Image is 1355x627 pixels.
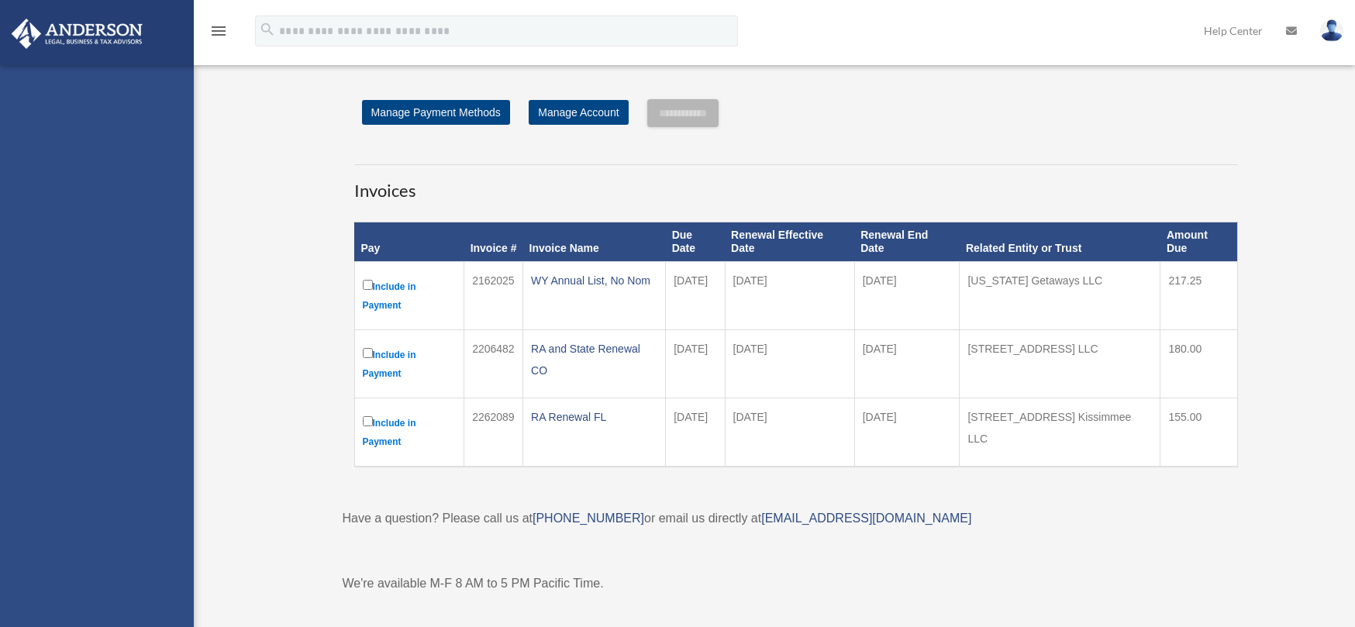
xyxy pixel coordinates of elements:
[960,398,1160,467] td: [STREET_ADDRESS] Kissimmee LLC
[354,222,464,262] th: Pay
[363,280,373,290] input: Include in Payment
[209,22,228,40] i: menu
[464,329,523,398] td: 2206482
[666,261,725,329] td: [DATE]
[363,277,457,315] label: Include in Payment
[1160,222,1237,262] th: Amount Due
[666,222,725,262] th: Due Date
[259,21,276,38] i: search
[209,27,228,40] a: menu
[464,398,523,467] td: 2262089
[533,512,644,525] a: [PHONE_NUMBER]
[7,19,147,49] img: Anderson Advisors Platinum Portal
[1160,329,1237,398] td: 180.00
[464,261,523,329] td: 2162025
[363,345,457,383] label: Include in Payment
[531,338,657,381] div: RA and State Renewal CO
[362,100,510,125] a: Manage Payment Methods
[854,261,960,329] td: [DATE]
[354,164,1238,203] h3: Invoices
[529,100,628,125] a: Manage Account
[1160,261,1237,329] td: 217.25
[531,270,657,291] div: WY Annual List, No Nom
[761,512,971,525] a: [EMAIL_ADDRESS][DOMAIN_NAME]
[464,222,523,262] th: Invoice #
[666,398,725,467] td: [DATE]
[960,222,1160,262] th: Related Entity or Trust
[725,398,854,467] td: [DATE]
[1320,19,1343,42] img: User Pic
[854,398,960,467] td: [DATE]
[960,261,1160,329] td: [US_STATE] Getaways LLC
[363,348,373,358] input: Include in Payment
[960,329,1160,398] td: [STREET_ADDRESS] LLC
[725,222,854,262] th: Renewal Effective Date
[343,508,1250,529] p: Have a question? Please call us at or email us directly at
[531,406,657,428] div: RA Renewal FL
[725,329,854,398] td: [DATE]
[523,222,666,262] th: Invoice Name
[854,329,960,398] td: [DATE]
[1160,398,1237,467] td: 155.00
[363,416,373,426] input: Include in Payment
[725,261,854,329] td: [DATE]
[854,222,960,262] th: Renewal End Date
[343,573,1250,594] p: We're available M-F 8 AM to 5 PM Pacific Time.
[666,329,725,398] td: [DATE]
[363,413,457,451] label: Include in Payment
